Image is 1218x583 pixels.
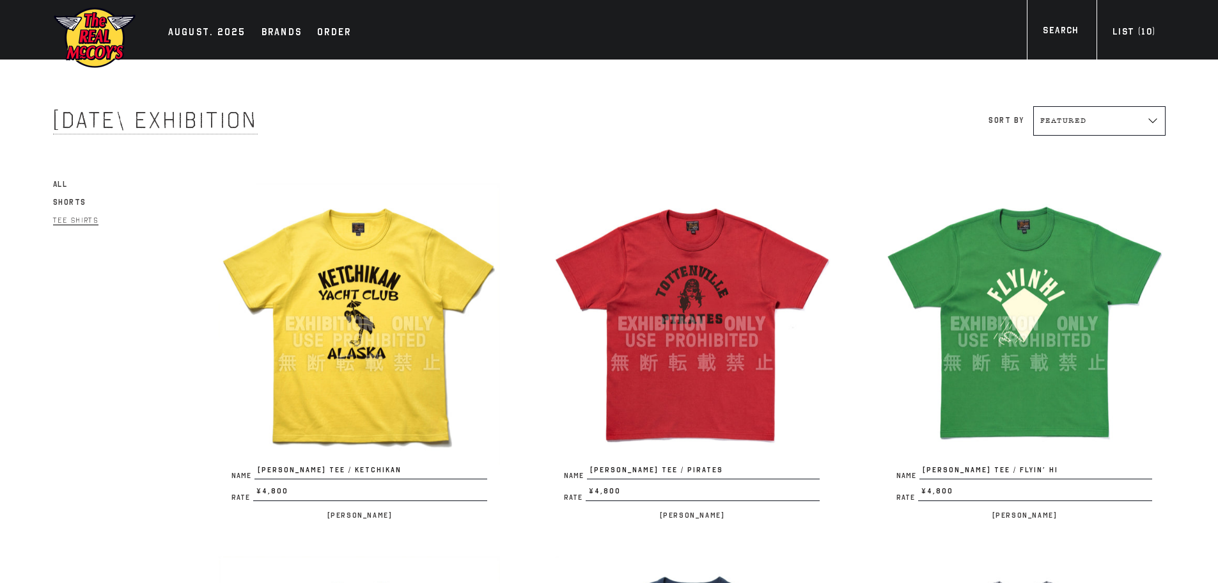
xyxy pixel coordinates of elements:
span: Name [896,472,919,479]
span: Rate [231,494,253,501]
img: JOE MCCOY TEE / KETCHIKAN [219,183,500,465]
a: JOE MCCOY TEE / KETCHIKAN Name[PERSON_NAME] TEE / KETCHIKAN Rate¥4,800 [PERSON_NAME] [219,183,500,523]
a: Tee Shirts [53,212,98,228]
p: [PERSON_NAME] [551,507,832,523]
a: List (10) [1097,25,1172,42]
span: [DATE] Exhibition [53,106,258,134]
span: [PERSON_NAME] TEE / PIRATES [587,465,820,480]
img: JOE MCCOY TEE / FLYIN’ HI [884,183,1165,465]
a: AUGUST. 2025 [162,24,253,42]
span: Tee Shirts [53,216,98,225]
div: Brands [262,24,302,42]
span: Rate [896,494,918,501]
span: ¥4,800 [586,486,820,501]
div: AUGUST. 2025 [168,24,246,42]
span: ¥4,800 [918,486,1152,501]
a: Order [311,24,357,42]
span: Name [231,472,254,479]
span: [PERSON_NAME] TEE / KETCHIKAN [254,465,487,480]
span: All [53,180,68,189]
span: Name [564,472,587,479]
img: mccoys-exhibition [53,6,136,69]
span: 10 [1141,26,1152,37]
img: JOE MCCOY TEE / PIRATES [551,183,832,465]
p: [PERSON_NAME] [219,507,500,523]
div: Order [317,24,351,42]
a: JOE MCCOY TEE / PIRATES Name[PERSON_NAME] TEE / PIRATES Rate¥4,800 [PERSON_NAME] [551,183,832,523]
span: Shorts [53,198,87,207]
span: [PERSON_NAME] TEE / FLYIN’ HI [919,465,1152,480]
span: ¥4,800 [253,486,487,501]
label: Sort by [988,116,1024,125]
a: Search [1027,24,1094,41]
a: Shorts [53,195,87,210]
span: Rate [564,494,586,501]
div: List ( ) [1113,25,1156,42]
p: [PERSON_NAME] [884,507,1165,523]
a: JOE MCCOY TEE / FLYIN’ HI Name[PERSON_NAME] TEE / FLYIN’ HI Rate¥4,800 [PERSON_NAME] [884,183,1165,523]
div: Search [1043,24,1078,41]
a: All [53,177,68,192]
